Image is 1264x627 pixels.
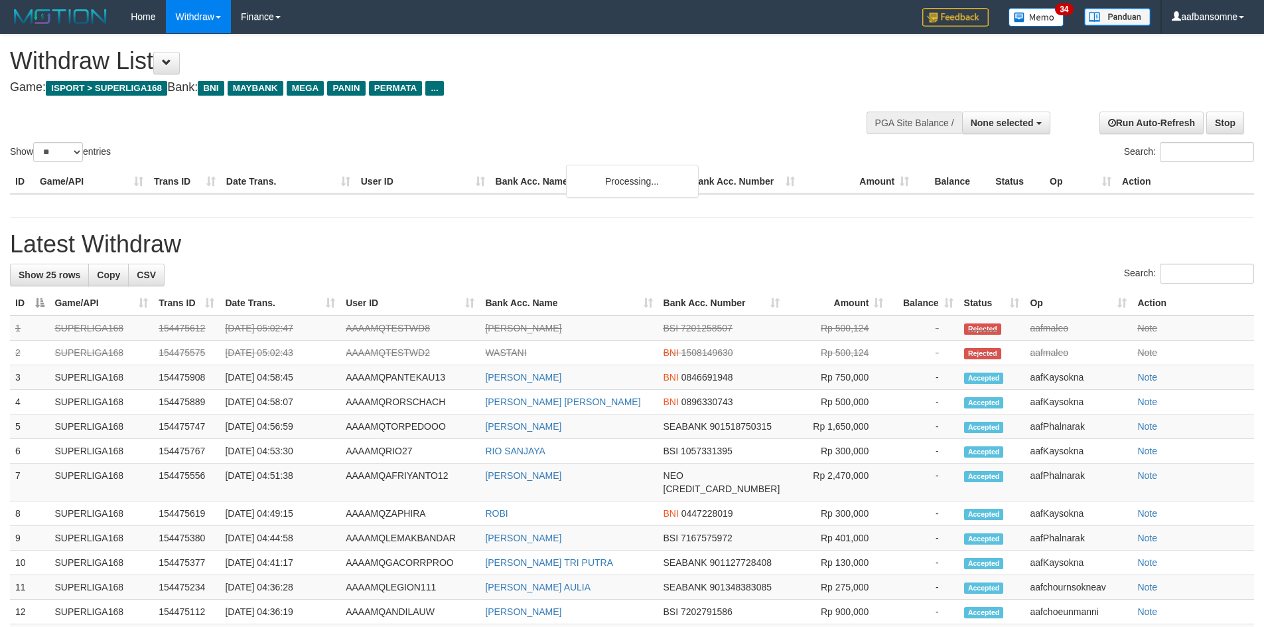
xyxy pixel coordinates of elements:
span: CSV [137,270,156,280]
td: AAAAMQTORPEDOOO [340,414,480,439]
span: Accepted [964,558,1004,569]
td: Rp 500,124 [785,315,888,341]
span: SEABANK [664,421,707,432]
span: BNI [664,508,679,519]
td: AAAAMQTESTWD8 [340,315,480,341]
td: AAAAMQRORSCHACH [340,390,480,414]
span: Copy 0896330743 to clipboard [681,397,733,407]
td: Rp 130,000 [785,551,888,575]
span: SEABANK [664,582,707,592]
td: 154475377 [153,551,220,575]
span: Rejected [964,323,1001,335]
td: 154475380 [153,526,220,551]
td: Rp 275,000 [785,575,888,600]
td: AAAAMQTESTWD2 [340,341,480,365]
td: - [888,501,958,526]
td: 154475619 [153,501,220,526]
img: Button%20Memo.svg [1009,8,1064,27]
label: Search: [1124,142,1254,162]
th: ID [10,169,35,194]
a: Note [1137,606,1157,617]
td: [DATE] 04:36:28 [220,575,340,600]
a: Note [1137,533,1157,543]
td: 154475575 [153,341,220,365]
span: MAYBANK [228,81,283,96]
select: Showentries [33,142,83,162]
td: AAAAMQRIO27 [340,439,480,464]
th: Trans ID: activate to sort column ascending [153,291,220,315]
td: - [888,414,958,439]
td: SUPERLIGA168 [50,551,154,575]
th: Bank Acc. Number: activate to sort column ascending [658,291,786,315]
td: aafPhalnarak [1024,414,1132,439]
td: AAAAMQLEGION111 [340,575,480,600]
div: Processing... [566,165,699,198]
span: Accepted [964,422,1004,433]
span: BSI [664,446,679,456]
td: 10 [10,551,50,575]
img: MOTION_logo.png [10,7,111,27]
span: BSI [664,606,679,617]
td: 154475612 [153,315,220,341]
a: CSV [128,264,165,286]
td: 2 [10,341,50,365]
a: Copy [88,264,129,286]
a: [PERSON_NAME] [PERSON_NAME] [485,397,640,407]
td: 11 [10,575,50,600]
h1: Latest Withdraw [10,231,1254,258]
span: BNI [664,372,679,383]
td: SUPERLIGA168 [50,414,154,439]
th: Date Trans.: activate to sort column ascending [220,291,340,315]
button: None selected [962,112,1050,134]
input: Search: [1160,142,1254,162]
span: BNI [198,81,224,96]
td: SUPERLIGA168 [50,575,154,600]
td: 154475234 [153,575,220,600]
th: Balance [914,169,990,194]
td: AAAAMQLEMAKBANDAR [340,526,480,551]
span: BNI [664,347,679,358]
span: Accepted [964,471,1004,482]
td: AAAAMQANDILAUW [340,600,480,624]
a: Run Auto-Refresh [1099,112,1204,134]
td: Rp 401,000 [785,526,888,551]
a: Note [1137,470,1157,481]
td: Rp 500,000 [785,390,888,414]
td: aafKaysokna [1024,501,1132,526]
td: [DATE] 04:36:19 [220,600,340,624]
a: [PERSON_NAME] TRI PUTRA [485,557,613,568]
td: SUPERLIGA168 [50,365,154,390]
span: 34 [1055,3,1073,15]
a: Note [1137,323,1157,333]
a: Note [1137,508,1157,519]
h4: Game: Bank: [10,81,829,94]
td: SUPERLIGA168 [50,600,154,624]
td: 6 [10,439,50,464]
th: Amount: activate to sort column ascending [785,291,888,315]
td: aafKaysokna [1024,390,1132,414]
span: BSI [664,533,679,543]
td: [DATE] 05:02:47 [220,315,340,341]
span: BSI [664,323,679,333]
td: AAAAMQAFRIYANTO12 [340,464,480,501]
a: [PERSON_NAME] [485,533,561,543]
td: - [888,551,958,575]
td: SUPERLIGA168 [50,501,154,526]
div: PGA Site Balance / [867,112,962,134]
td: - [888,315,958,341]
th: Status [990,169,1044,194]
a: Note [1137,582,1157,592]
th: Status: activate to sort column ascending [959,291,1025,315]
a: Note [1137,372,1157,383]
span: SEABANK [664,557,707,568]
span: None selected [971,118,1034,128]
th: Date Trans. [221,169,356,194]
img: Feedback.jpg [922,8,989,27]
td: SUPERLIGA168 [50,464,154,501]
th: ID: activate to sort column descending [10,291,50,315]
a: Show 25 rows [10,264,89,286]
td: Rp 300,000 [785,439,888,464]
span: Copy 0846691948 to clipboard [681,372,733,383]
span: Rejected [964,348,1001,359]
label: Show entries [10,142,111,162]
